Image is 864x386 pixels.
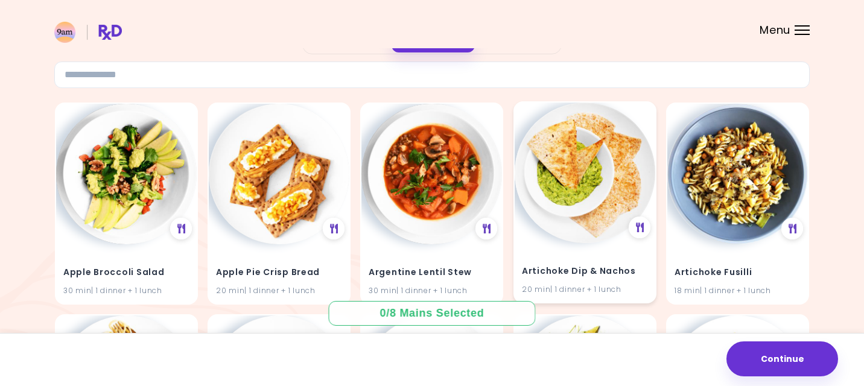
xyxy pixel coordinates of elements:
[726,341,838,376] button: Continue
[369,263,495,282] h4: Argentine Lentil Stew
[371,306,493,321] div: 0 / 8 Mains Selected
[369,285,495,296] div: 30 min | 1 dinner + 1 lunch
[675,285,801,296] div: 18 min | 1 dinner + 1 lunch
[522,283,648,295] div: 20 min | 1 dinner + 1 lunch
[216,263,342,282] h4: Apple Pie Crisp Bread
[781,218,803,239] div: See Meal Plan
[63,285,189,296] div: 30 min | 1 dinner + 1 lunch
[54,22,122,43] img: RxDiet
[476,218,498,239] div: See Meal Plan
[675,263,801,282] h4: Artichoke Fusilli
[216,285,342,296] div: 20 min | 1 dinner + 1 lunch
[323,218,345,239] div: See Meal Plan
[760,25,790,36] span: Menu
[170,218,192,239] div: See Meal Plan
[629,217,650,238] div: See Meal Plan
[63,263,189,282] h4: Apple Broccoli Salad
[522,262,648,281] h4: Artichoke Dip & Nachos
